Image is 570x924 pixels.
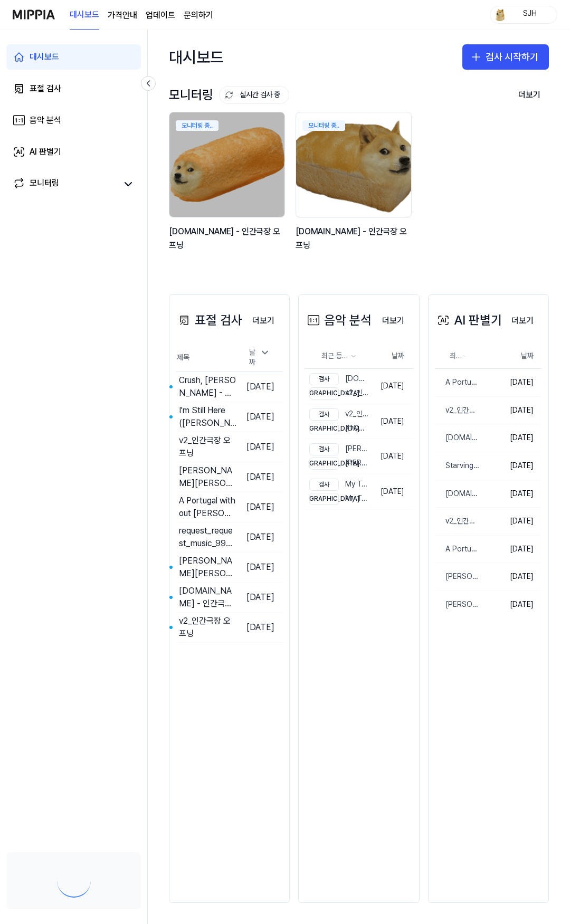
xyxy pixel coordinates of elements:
div: 음악 분석 [30,114,61,127]
a: 모니터링 중..backgroundIamge[DOMAIN_NAME] - 인간극장 오프닝 [296,112,414,263]
td: [DATE] [236,432,283,462]
div: AI 판별기 [30,146,61,158]
td: [DATE] [372,404,413,439]
div: 모니터링 중.. [176,120,218,131]
div: 날짜 [245,344,274,371]
div: [DOMAIN_NAME] - 인간극장 오프닝 [179,585,236,610]
td: [DATE] [236,612,283,642]
th: 제목 [176,344,236,372]
button: 더보기 [374,310,413,331]
td: [DATE] [481,563,542,591]
div: [PERSON_NAME] [[PERSON_NAME]]🎵"저 가수입니다🎤" by[PERSON_NAME] [435,571,481,582]
div: 모니터링 중.. [302,120,345,131]
div: [DOMAIN_NAME] - 인간극장 오프닝 [169,225,287,252]
div: [DEMOGRAPHIC_DATA] [309,458,339,470]
div: 검사 [309,408,339,421]
a: [PERSON_NAME] [[PERSON_NAME]]🎵"저 가수입니다🎤" by[PERSON_NAME] [435,563,481,590]
button: 더보기 [503,310,542,331]
td: [DATE] [481,424,542,452]
td: [DATE] [372,439,413,474]
div: [DOMAIN_NAME] - 인간극장 오프닝 [435,433,481,443]
a: 음악 분석 [6,108,141,133]
a: 모니터링 [13,177,118,192]
div: 검사 [309,443,339,455]
a: v2_인간극장 오프닝 [435,508,481,535]
td: [DATE] [236,492,283,522]
div: 모니터링 [169,85,289,105]
div: 음악 분석 [305,310,372,330]
div: AI 판별기 [435,310,502,330]
div: I'm Still Here ([PERSON_NAME]'s Theme) (From ＂Treasure Plane [179,404,236,430]
div: v2_인간극장 오프닝 [435,405,481,416]
div: [DEMOGRAPHIC_DATA] [309,493,339,505]
a: 검사My Test1[DEMOGRAPHIC_DATA]My Test2 [305,474,372,509]
div: Crush, [PERSON_NAME] - SKIP [AUDIO⧸MP3] [179,374,236,399]
a: 더보기 [503,309,542,331]
div: v2_인간극장 오프닝 [179,615,236,640]
a: [DOMAIN_NAME] - 인간극장 오프닝 [435,480,481,508]
a: v2_인간극장 오프닝 [435,397,481,424]
a: Starving - [PERSON_NAME], Grey ft. [PERSON_NAME] (Boyce Avenue ft. [PERSON_NAME] cover) on Spotif... [435,452,481,480]
td: [DATE] [481,452,542,480]
button: 가격안내 [108,9,137,22]
td: [DATE] [481,508,542,536]
div: 표절 검사 [30,82,61,95]
div: [PERSON_NAME][PERSON_NAME]드림 [179,464,236,490]
div: 검사 [309,479,339,491]
div: [DEMOGRAPHIC_DATA] [309,423,339,435]
img: backgroundIamge [169,112,284,217]
div: v2_인간극장 오프닝 [435,516,481,527]
img: backgroundIamge [296,112,411,217]
div: My Test2 [309,493,369,505]
div: [PERSON_NAME] [309,458,369,470]
a: 대시보드 [70,1,99,30]
a: 모니터링 중..backgroundIamge[DOMAIN_NAME] - 인간극장 오프닝 [169,112,287,263]
div: 대시보드 [169,40,224,74]
div: SJH [509,8,550,20]
td: [DATE] [481,480,542,508]
td: [DATE] [372,369,413,404]
div: [DOMAIN_NAME] - 인간극장 오프닝 [435,489,481,499]
div: [PERSON_NAME][PERSON_NAME]드림 [435,599,481,610]
a: A Portugal without [PERSON_NAME] 4.5 [435,369,481,396]
div: [PERSON_NAME][PERSON_NAME]드림 [179,555,236,580]
a: 문의하기 [184,9,213,22]
div: My Test1 [309,479,369,491]
div: 검사 [309,373,339,385]
a: 표절 검사 [6,76,141,101]
div: v2_인간극장 오프닝 [179,434,236,460]
div: [PERSON_NAME] [309,443,369,455]
div: 모니터링 [30,177,59,192]
td: [DATE] [236,522,283,552]
div: A Portugal without [PERSON_NAME] 4.5 [435,544,481,555]
a: [DOMAIN_NAME] - 인간극장 오프닝 [435,424,481,452]
div: 대시보드 [30,51,59,63]
td: [DATE] [481,369,542,397]
div: [DEMOGRAPHIC_DATA] [309,387,339,399]
div: request_request_music_9966_music_id_time is eating-wav한글 [179,525,236,550]
div: [DOMAIN_NAME] - 인간극장 오프닝 [309,373,369,385]
div: A Portugal without [PERSON_NAME] 4.5 [179,494,236,520]
th: 날짜 [481,344,542,369]
a: 업데이트 [146,9,175,22]
button: 더보기 [510,84,549,106]
div: 표절 검사 [176,310,242,330]
a: AI 판별기 [6,139,141,165]
button: 실시간 검사 중 [219,86,289,104]
td: [DATE] [481,396,542,424]
th: 날짜 [372,344,413,369]
button: profileSJH [490,6,557,24]
td: [DATE] [236,402,283,432]
a: 대시보드 [6,44,141,70]
button: 더보기 [244,310,283,331]
td: [DATE] [236,552,283,582]
div: [DOMAIN_NAME] - 인간극장 오프닝 [296,225,414,252]
div: v2_인간극장 오프닝 [309,408,369,421]
div: v2_인간극장 오프닝 [309,387,369,399]
td: [DATE] [236,582,283,612]
a: [PERSON_NAME][PERSON_NAME]드림 [435,591,481,618]
a: 검사[DOMAIN_NAME] - 인간극장 오프닝[DEMOGRAPHIC_DATA]v2_인간극장 오프닝 [305,369,372,404]
td: [DATE] [481,591,542,618]
a: 더보기 [244,309,283,331]
a: 더보기 [374,309,413,331]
